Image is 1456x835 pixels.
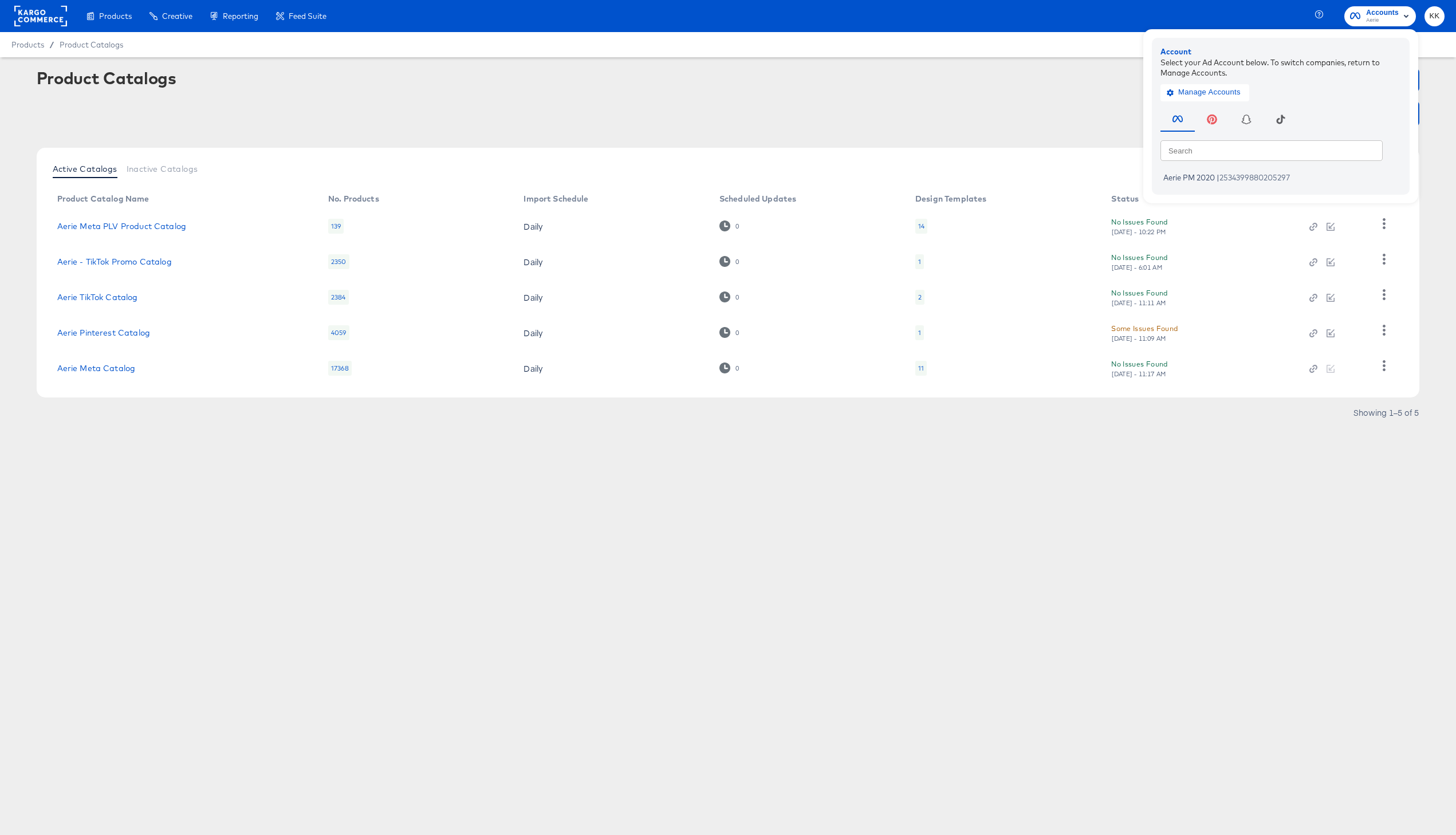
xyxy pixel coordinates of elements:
[735,329,739,337] div: 0
[1353,408,1419,416] div: Showing 1–5 of 5
[514,279,710,315] td: Daily
[1160,57,1401,78] div: Select your Ad Account below. To switch companies, return to Manage Accounts.
[1217,173,1219,182] span: |
[918,257,921,266] div: 1
[915,194,986,203] div: Design Templates
[514,315,710,350] td: Daily
[1366,7,1399,19] span: Accounts
[44,40,60,49] span: /
[223,11,258,21] span: Reporting
[289,11,326,21] span: Feed Suite
[57,222,187,231] a: Aerie Meta PLV Product Catalog
[918,293,922,302] div: 2
[328,361,352,376] div: 17368
[57,364,136,373] a: Aerie Meta Catalog
[57,257,172,266] a: Aerie - TikTok Promo Catalog
[514,244,710,279] td: Daily
[915,219,927,234] div: 14
[1429,10,1440,23] span: KK
[1111,322,1178,342] button: Some Issues Found[DATE] - 11:09 AM
[719,327,739,338] div: 0
[719,220,739,231] div: 0
[915,325,924,340] div: 1
[1160,84,1249,101] button: Manage Accounts
[1160,46,1401,57] div: Account
[735,258,739,266] div: 0
[11,40,44,49] span: Products
[918,222,924,231] div: 14
[915,254,924,269] div: 1
[1219,173,1290,182] span: 2534399880205297
[162,11,192,21] span: Creative
[915,361,927,376] div: 11
[99,11,132,21] span: Products
[514,350,710,386] td: Daily
[719,292,739,302] div: 0
[37,69,176,87] div: Product Catalogs
[57,293,138,302] a: Aerie TikTok Catalog
[53,164,117,174] span: Active Catalogs
[1163,173,1215,182] span: Aerie PM 2020
[1344,6,1416,26] button: AccountsAerie
[328,254,349,269] div: 2350
[514,208,710,244] td: Daily
[735,293,739,301] div: 0
[1111,334,1166,342] div: [DATE] - 11:09 AM
[57,328,150,337] a: Aerie Pinterest Catalog
[1111,322,1178,334] div: Some Issues Found
[1102,190,1300,208] th: Status
[328,194,379,203] div: No. Products
[328,219,344,234] div: 139
[1424,6,1445,26] button: KK
[915,290,924,305] div: 2
[57,194,149,203] div: Product Catalog Name
[328,290,349,305] div: 2384
[719,194,797,203] div: Scheduled Updates
[918,364,924,373] div: 11
[1366,16,1399,25] span: Aerie
[918,328,921,337] div: 1
[524,194,588,203] div: Import Schedule
[735,364,739,372] div: 0
[719,363,739,373] div: 0
[735,222,739,230] div: 0
[719,256,739,267] div: 0
[328,325,349,340] div: 4059
[1169,86,1241,99] span: Manage Accounts
[127,164,198,174] span: Inactive Catalogs
[60,40,123,49] a: Product Catalogs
